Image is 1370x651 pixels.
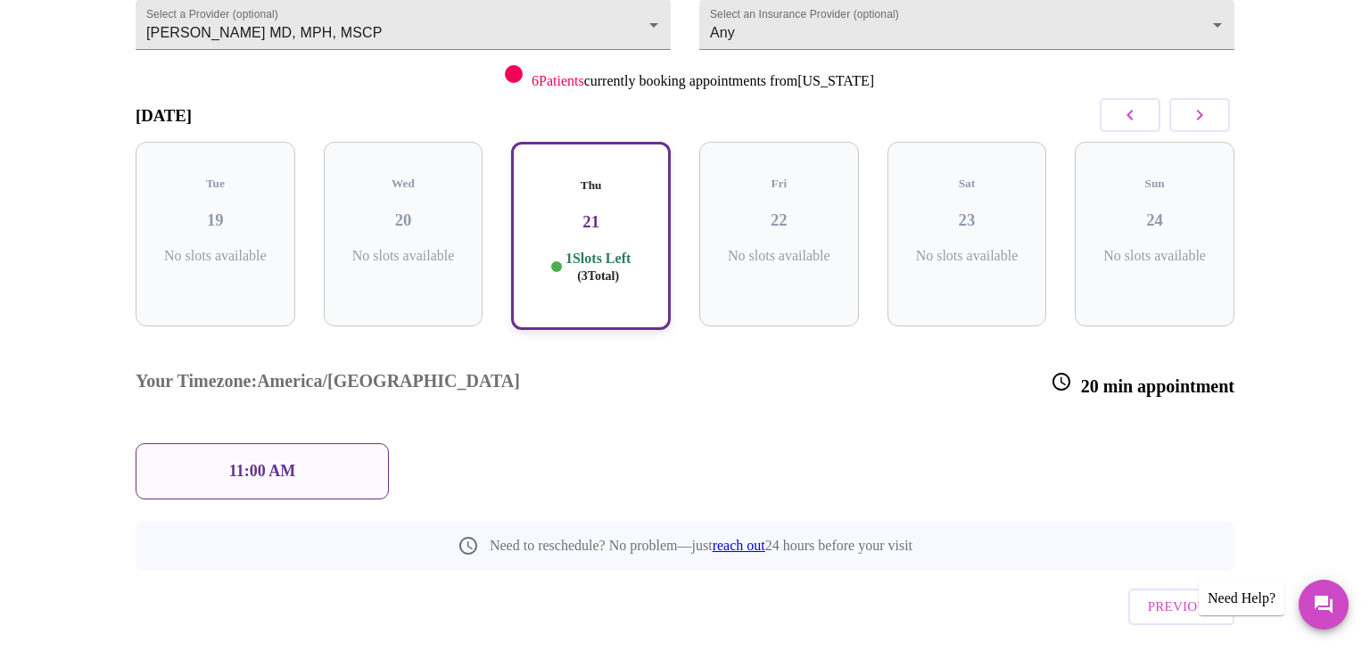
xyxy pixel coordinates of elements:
[902,177,1033,191] h5: Sat
[1148,595,1215,618] span: Previous
[1051,371,1234,397] h3: 20 min appointment
[577,269,619,283] span: ( 3 Total)
[714,177,845,191] h5: Fri
[714,248,845,264] p: No slots available
[338,177,469,191] h5: Wed
[338,248,469,264] p: No slots available
[150,248,281,264] p: No slots available
[714,210,845,230] h3: 22
[527,212,655,232] h3: 21
[338,210,469,230] h3: 20
[902,210,1033,230] h3: 23
[565,250,631,284] p: 1 Slots Left
[490,538,912,554] p: Need to reschedule? No problem—just 24 hours before your visit
[1299,580,1349,630] button: Messages
[136,371,520,397] h3: Your Timezone: America/[GEOGRAPHIC_DATA]
[1089,210,1220,230] h3: 24
[1128,589,1234,624] button: Previous
[136,106,192,126] h3: [DATE]
[713,538,765,553] a: reach out
[229,462,296,481] p: 11:00 AM
[527,178,655,193] h5: Thu
[1089,248,1220,264] p: No slots available
[150,210,281,230] h3: 19
[1089,177,1220,191] h5: Sun
[902,248,1033,264] p: No slots available
[1199,581,1284,615] div: Need Help?
[150,177,281,191] h5: Tue
[532,73,874,89] p: currently booking appointments from [US_STATE]
[532,73,584,88] span: 6 Patients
